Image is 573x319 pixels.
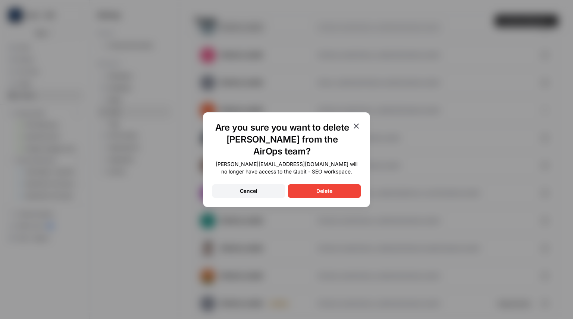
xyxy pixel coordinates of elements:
button: Delete [288,184,361,198]
h1: Are you sure you want to delete [PERSON_NAME] from the AirOps team? [212,122,352,157]
button: Cancel [212,184,285,198]
div: Delete [316,187,332,195]
div: [PERSON_NAME][EMAIL_ADDRESS][DOMAIN_NAME] will no longer have access to the Qubit - SEO workspace. [212,160,361,175]
div: Cancel [240,187,257,195]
